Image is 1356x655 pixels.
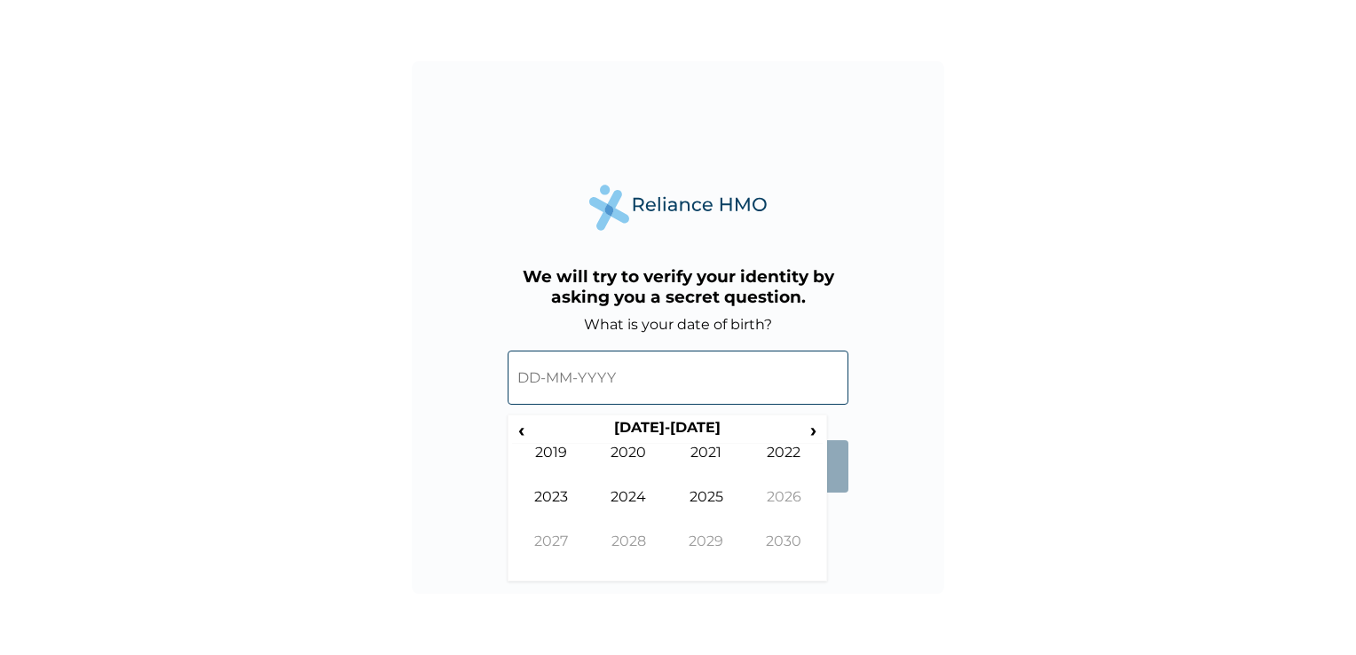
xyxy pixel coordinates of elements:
[745,444,824,488] td: 2022
[512,419,531,441] span: ‹
[531,419,803,444] th: [DATE]-[DATE]
[512,444,590,488] td: 2019
[667,488,745,533] td: 2025
[745,488,824,533] td: 2026
[590,444,668,488] td: 2020
[667,533,745,577] td: 2029
[512,533,590,577] td: 2027
[508,351,848,405] input: DD-MM-YYYY
[590,533,668,577] td: 2028
[590,488,668,533] td: 2024
[584,316,772,333] label: What is your date of birth?
[508,266,848,307] h3: We will try to verify your identity by asking you a secret question.
[589,185,767,230] img: Reliance Health's Logo
[804,419,824,441] span: ›
[667,444,745,488] td: 2021
[745,533,824,577] td: 2030
[512,488,590,533] td: 2023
